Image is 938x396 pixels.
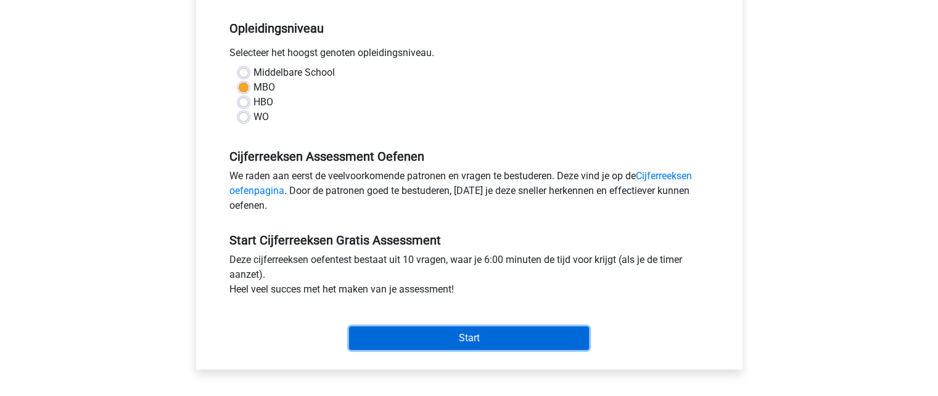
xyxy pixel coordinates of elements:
[253,65,335,80] label: Middelbare School
[220,169,718,218] div: We raden aan eerst de veelvoorkomende patronen en vragen te bestuderen. Deze vind je op de . Door...
[229,233,709,248] h5: Start Cijferreeksen Gratis Assessment
[253,110,269,124] label: WO
[349,326,589,350] input: Start
[229,149,709,164] h5: Cijferreeksen Assessment Oefenen
[220,253,718,302] div: Deze cijferreeksen oefentest bestaat uit 10 vragen, waar je 6:00 minuten de tijd voor krijgt (als...
[220,46,718,65] div: Selecteer het hoogst genoten opleidingsniveau.
[253,95,273,110] label: HBO
[253,80,275,95] label: MBO
[229,16,709,41] h5: Opleidingsniveau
